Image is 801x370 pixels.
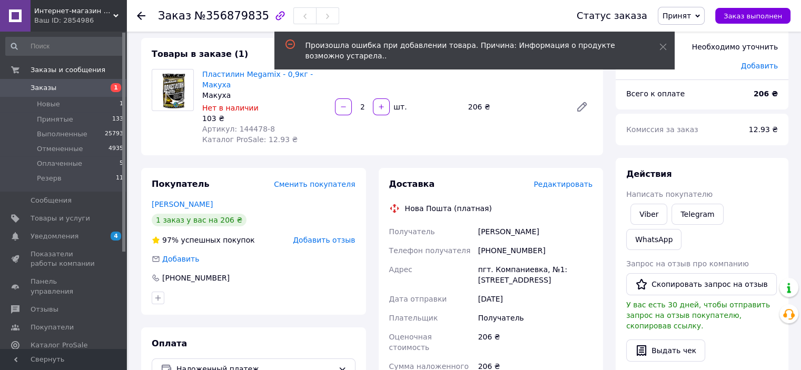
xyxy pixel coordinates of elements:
[715,8,790,24] button: Заказ выполнен
[626,259,749,268] span: Запрос на отзыв про компанию
[31,196,72,205] span: Сообщения
[108,144,123,154] span: 4935
[202,90,327,101] div: Макуха
[202,113,327,124] div: 103 ₴
[162,255,199,263] span: Добавить
[31,341,87,350] span: Каталог ProSale
[749,125,778,134] span: 12.93 ₴
[37,129,87,139] span: Выполненные
[37,174,62,183] span: Резерв
[37,144,83,154] span: Отмененные
[754,89,778,98] b: 206 ₴
[389,314,438,322] span: Плательщик
[152,338,187,348] span: Оплата
[202,125,275,133] span: Артикул: 144478-8
[389,179,435,189] span: Доставка
[577,11,647,21] div: Статус заказа
[120,99,123,109] span: 1
[389,333,432,352] span: Оценочная стоимость
[389,227,435,236] span: Получатель
[476,260,595,289] div: пгт. Компаниевка, №1: [STREET_ADDRESS]
[293,236,355,244] span: Добавить отзыв
[116,174,123,183] span: 11
[626,125,698,134] span: Комиссия за заказ
[111,83,121,92] span: 1
[31,249,97,268] span: Показатели работы компании
[476,289,595,308] div: [DATE]
[202,70,313,89] a: Пластилин Megamix - 0,9кг - Макуха
[31,305,58,314] span: Отзывы
[626,301,770,330] span: У вас есть 30 дней, чтобы отправить запрос на отзыв покупателю, скопировав ссылку.
[37,99,60,109] span: Новые
[34,16,126,25] div: Ваш ID: 2854986
[626,339,705,362] button: Выдать чек
[202,104,259,112] span: Нет в наличии
[152,200,213,208] a: [PERSON_NAME]
[626,229,681,250] a: WhatsApp
[34,6,113,16] span: Интернет-магазин "РыбаКит"
[31,83,56,93] span: Заказы
[158,9,191,22] span: Заказ
[202,135,298,144] span: Каталог ProSale: 12.93 ₴
[671,204,723,225] a: Telegram
[137,11,145,21] div: Вернуться назад
[389,265,412,274] span: Адрес
[31,65,105,75] span: Заказы и сообщения
[274,180,355,188] span: Сменить покупателя
[741,62,778,70] span: Добавить
[389,246,471,255] span: Телефон получателя
[686,35,784,58] div: Необходимо уточнить
[157,69,188,111] img: Пластилин Megamix - 0,9кг - Макуха
[37,159,82,168] span: Оплаченные
[152,235,255,245] div: успешных покупок
[626,169,672,179] span: Действия
[31,232,78,241] span: Уведомления
[161,273,231,283] div: [PHONE_NUMBER]
[402,203,495,214] div: Нова Пошта (платная)
[391,102,408,112] div: шт.
[626,89,685,98] span: Всего к оплате
[120,159,123,168] span: 5
[626,273,777,295] button: Скопировать запрос на отзыв
[152,214,246,226] div: 1 заказ у вас на 206 ₴
[476,222,595,241] div: [PERSON_NAME]
[476,308,595,327] div: Получатель
[152,179,209,189] span: Покупатель
[464,99,567,114] div: 206 ₴
[194,9,269,22] span: №356879835
[5,37,124,56] input: Поиск
[31,323,74,332] span: Покупатели
[626,190,713,198] span: Написать покупателю
[31,214,90,223] span: Товары и услуги
[476,241,595,260] div: [PHONE_NUMBER]
[389,295,447,303] span: Дата отправки
[724,12,782,20] span: Заказ выполнен
[476,327,595,357] div: 206 ₴
[305,40,633,61] div: Произошла ошибка при добавлении товара. Причина: Информация о продукте возможно устарела..
[152,49,248,59] span: Товары в заказе (1)
[37,115,73,124] span: Принятые
[111,232,121,241] span: 4
[31,277,97,296] span: Панель управления
[105,129,123,139] span: 25793
[112,115,123,124] span: 133
[630,204,667,225] a: Viber
[571,96,592,117] a: Редактировать
[662,12,691,20] span: Принят
[162,236,179,244] span: 97%
[533,180,592,188] span: Редактировать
